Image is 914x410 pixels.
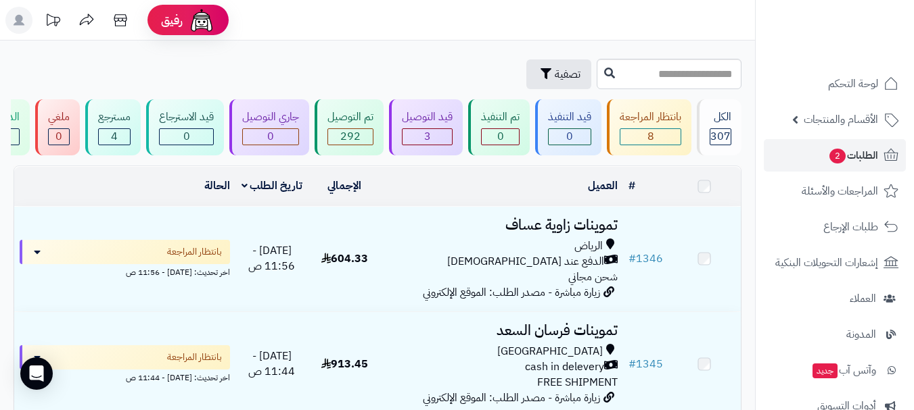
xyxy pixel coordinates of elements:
[629,251,636,267] span: #
[188,7,215,34] img: ai-face.png
[242,178,303,194] a: تاريخ الطلب
[802,182,878,201] span: المراجعات والأسئلة
[423,284,600,301] span: زيارة مباشرة - مصدر الطلب: الموقع الإلكتروني
[555,66,580,82] span: تصفية
[525,359,604,375] span: cash in delevery
[402,109,453,125] div: قيد التوصيل
[764,247,906,279] a: إشعارات التحويلات البنكية
[83,99,143,155] a: مسترجع 4
[327,178,361,194] a: الإجمالي
[629,356,636,372] span: #
[710,128,731,145] span: 307
[764,175,906,207] a: المراجعات والأسئلة
[36,7,70,37] a: تحديثات المنصة
[321,356,368,372] span: 913.45
[620,109,681,125] div: بانتظار المراجعة
[532,99,604,155] a: قيد التنفيذ 0
[386,323,618,338] h3: تموينات فرسان السعد
[549,129,591,145] div: 0
[386,99,465,155] a: قيد التوصيل 3
[647,128,654,145] span: 8
[167,351,222,364] span: بانتظار المراجعة
[850,289,876,308] span: العملاء
[828,74,878,93] span: لوحة التحكم
[267,128,274,145] span: 0
[764,211,906,243] a: طلبات الإرجاع
[811,361,876,380] span: وآتس آب
[204,178,230,194] a: الحالة
[823,217,878,236] span: طلبات الإرجاع
[604,99,694,155] a: بانتظار المراجعة 8
[161,12,183,28] span: رفيق
[764,318,906,351] a: المدونة
[822,38,901,66] img: logo-2.png
[764,68,906,100] a: لوحة التحكم
[321,251,368,267] span: 604.33
[424,128,431,145] span: 3
[828,146,878,165] span: الطلبات
[159,109,214,125] div: قيد الاسترجاع
[20,264,230,278] div: اخر تحديث: [DATE] - 11:56 ص
[111,128,118,145] span: 4
[340,128,361,145] span: 292
[328,129,373,145] div: 292
[620,129,681,145] div: 8
[183,128,190,145] span: 0
[764,282,906,315] a: العملاء
[99,129,130,145] div: 4
[497,344,603,359] span: [GEOGRAPHIC_DATA]
[55,128,62,145] span: 0
[629,178,635,194] a: #
[312,99,386,155] a: تم التوصيل 292
[566,128,573,145] span: 0
[846,325,876,344] span: المدونة
[694,99,744,155] a: الكل307
[804,110,878,129] span: الأقسام والمنتجات
[48,109,70,125] div: ملغي
[764,139,906,172] a: الطلبات2
[574,238,603,254] span: الرياض
[710,109,731,125] div: الكل
[481,109,520,125] div: تم التنفيذ
[167,245,222,259] span: بانتظار المراجعة
[764,354,906,386] a: وآتس آبجديد
[775,253,878,272] span: إشعارات التحويلات البنكية
[423,390,600,406] span: زيارة مباشرة - مصدر الطلب: الموقع الإلكتروني
[588,178,618,194] a: العميل
[465,99,532,155] a: تم التنفيذ 0
[327,109,373,125] div: تم التوصيل
[526,59,591,89] button: تصفية
[403,129,452,145] div: 3
[20,369,230,384] div: اخر تحديث: [DATE] - 11:44 ص
[248,348,295,380] span: [DATE] - 11:44 ص
[548,109,591,125] div: قيد التنفيذ
[386,217,618,233] h3: تموينات زاوية عساف
[568,269,618,285] span: شحن مجاني
[32,99,83,155] a: ملغي 0
[829,149,846,163] span: 2
[629,356,663,372] a: #1345
[227,99,312,155] a: جاري التوصيل 0
[248,242,295,274] span: [DATE] - 11:56 ص
[20,357,53,390] div: Open Intercom Messenger
[98,109,131,125] div: مسترجع
[143,99,227,155] a: قيد الاسترجاع 0
[49,129,69,145] div: 0
[629,251,663,267] a: #1346
[160,129,213,145] div: 0
[482,129,519,145] div: 0
[243,129,298,145] div: 0
[497,128,504,145] span: 0
[813,363,838,378] span: جديد
[242,109,299,125] div: جاري التوصيل
[447,254,604,270] span: الدفع عند [DEMOGRAPHIC_DATA]
[537,374,618,390] span: FREE SHIPMENT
